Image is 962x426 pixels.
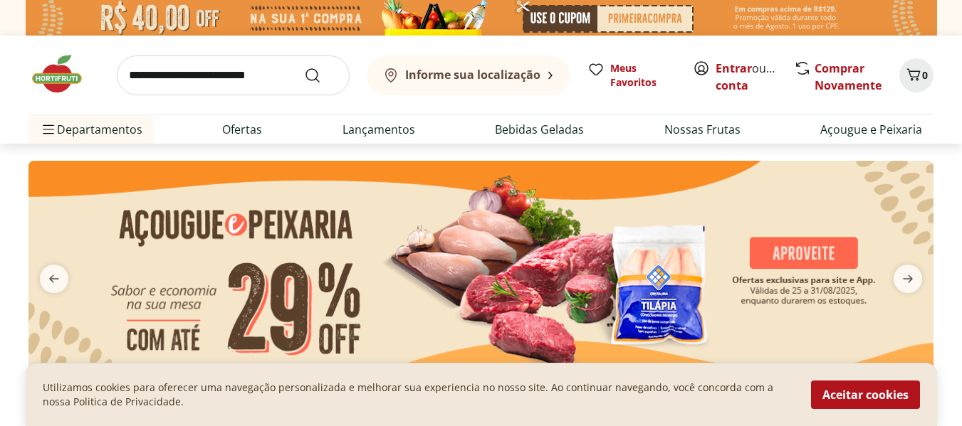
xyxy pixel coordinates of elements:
[820,121,922,138] a: Açougue e Peixaria
[716,60,794,93] a: Criar conta
[716,60,779,94] span: ou
[367,55,570,95] button: Informe sua localização
[899,58,934,92] button: Carrinho
[495,121,584,138] a: Bebidas Geladas
[405,67,540,82] b: Informe sua localização
[40,112,142,147] span: Departamentos
[28,53,100,95] img: Hortifruti
[28,265,80,293] button: previous
[43,380,794,409] p: Utilizamos cookies para oferecer uma navegação personalizada e melhorar sua experiencia no nosso ...
[664,121,741,138] a: Nossas Frutas
[117,55,350,95] input: search
[922,68,928,82] span: 0
[222,121,262,138] a: Ofertas
[610,61,676,90] span: Meus Favoritos
[882,265,934,293] button: next
[40,112,57,147] button: Menu
[343,121,415,138] a: Lançamentos
[28,161,934,380] img: açougue
[815,60,882,93] a: Comprar Novamente
[716,60,752,76] a: Entrar
[587,61,676,90] a: Meus Favoritos
[811,380,920,409] button: Aceitar cookies
[304,67,338,84] button: Submit Search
